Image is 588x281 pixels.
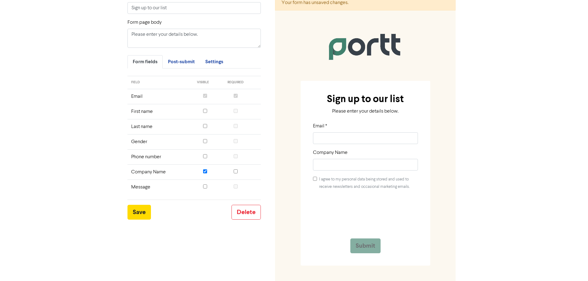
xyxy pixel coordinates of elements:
[163,55,200,68] a: Post-submit
[313,198,407,222] iframe: reCAPTCHA
[168,59,195,65] span: Post-submit
[205,59,223,65] span: Settings
[313,122,327,130] label: Email *
[193,76,224,89] th: visible
[224,76,261,89] th: required
[127,76,194,89] th: field
[313,177,317,181] input: I agree to my personal data being stored and used to receive newsletters and occasional marketing...
[127,104,194,119] td: First name
[231,205,261,220] button: Delete
[311,108,420,122] div: Please enter your details below.
[557,251,588,281] iframe: Chat Widget
[127,55,163,68] a: Form fields
[127,205,151,220] button: Save
[127,149,194,164] td: Phone number
[306,93,425,105] h2: Sign up to our list
[127,134,194,149] td: Gender
[133,59,157,65] span: Form fields
[127,180,194,195] td: Message
[127,29,261,48] textarea: Please enter your details below.
[350,238,381,253] button: Submit
[127,19,162,26] label: Form page body
[319,177,410,189] small: I agree to my personal data being stored and used to receive newsletters and occasional marketing...
[127,89,194,104] td: Email
[313,149,348,156] label: Company Name
[200,55,228,68] a: Settings
[127,119,194,134] td: Last name
[322,25,409,66] img: Portt & Co
[127,164,194,180] td: Company Name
